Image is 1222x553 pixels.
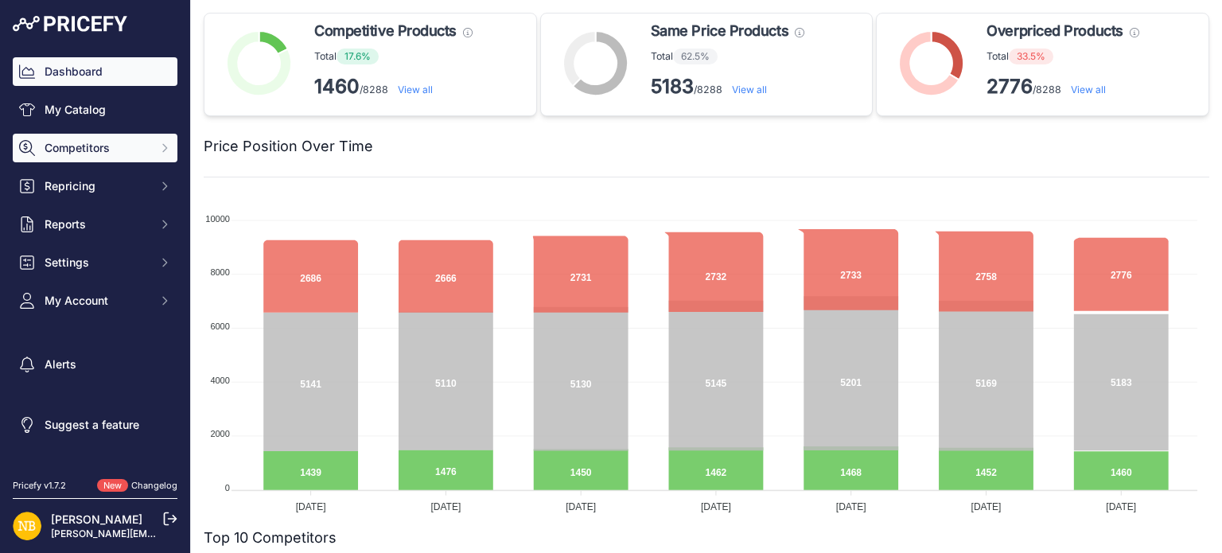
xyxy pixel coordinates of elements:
button: Settings [13,248,177,277]
span: Same Price Products [651,20,788,42]
strong: 5183 [651,75,694,98]
p: Total [651,49,804,64]
a: [PERSON_NAME] [51,512,142,526]
tspan: 10000 [205,214,230,224]
tspan: [DATE] [971,501,1002,512]
button: Competitors [13,134,177,162]
h2: Price Position Over Time [204,135,373,158]
tspan: [DATE] [1106,501,1136,512]
h2: Top 10 Competitors [204,527,337,549]
tspan: [DATE] [836,501,866,512]
span: Settings [45,255,149,271]
a: [PERSON_NAME][EMAIL_ADDRESS][DOMAIN_NAME] [51,528,296,539]
tspan: 2000 [210,429,229,438]
strong: 1460 [314,75,360,98]
span: Overpriced Products [987,20,1123,42]
span: Competitive Products [314,20,457,42]
span: My Account [45,293,149,309]
span: 33.5% [1009,49,1053,64]
a: My Catalog [13,95,177,124]
a: Alerts [13,350,177,379]
tspan: 0 [225,483,230,493]
tspan: [DATE] [566,501,596,512]
tspan: 4000 [210,376,229,385]
span: 17.6% [337,49,379,64]
p: Total [987,49,1138,64]
tspan: 6000 [210,321,229,331]
p: /8288 [987,74,1138,99]
button: Reports [13,210,177,239]
span: 62.5% [673,49,718,64]
div: Pricefy v1.7.2 [13,479,66,493]
a: Dashboard [13,57,177,86]
span: Reports [45,216,149,232]
tspan: [DATE] [430,501,461,512]
tspan: [DATE] [296,501,326,512]
a: Suggest a feature [13,411,177,439]
strong: 2776 [987,75,1033,98]
a: View all [732,84,767,95]
p: /8288 [651,74,804,99]
a: View all [398,84,433,95]
button: Repricing [13,172,177,201]
a: View all [1071,84,1106,95]
p: /8288 [314,74,473,99]
p: Total [314,49,473,64]
a: Changelog [131,480,177,491]
span: Repricing [45,178,149,194]
nav: Sidebar [13,57,177,460]
tspan: 8000 [210,267,229,277]
tspan: [DATE] [701,501,731,512]
span: Competitors [45,140,149,156]
span: New [97,479,128,493]
button: My Account [13,286,177,315]
img: Pricefy Logo [13,16,127,32]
